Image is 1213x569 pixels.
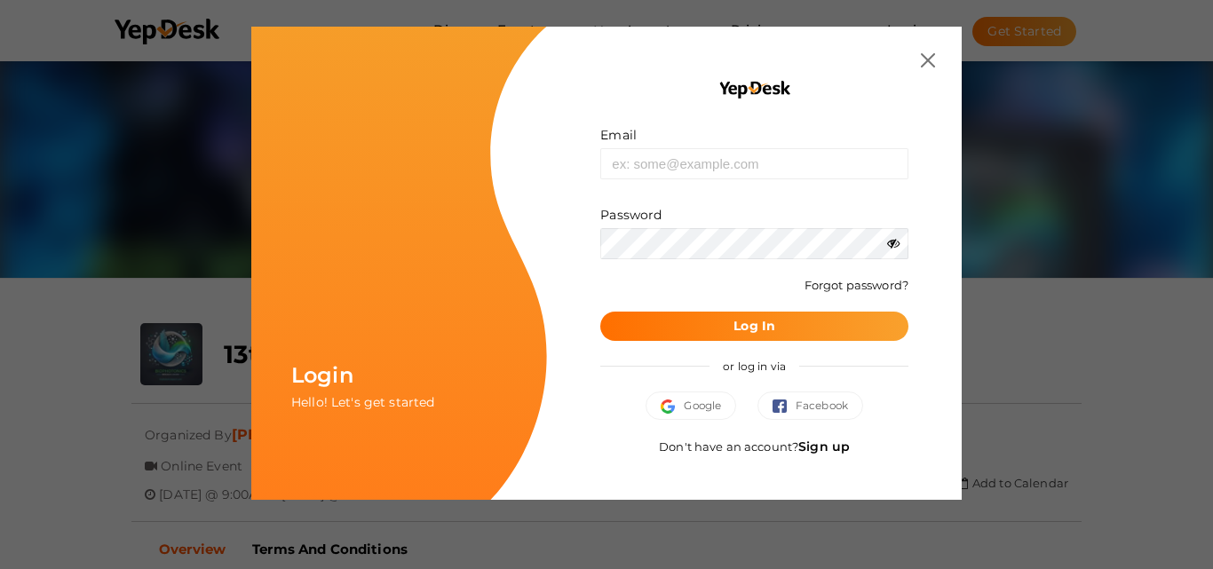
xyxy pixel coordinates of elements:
[600,312,908,341] button: Log In
[717,80,791,99] img: YEP_black_cropped.png
[291,362,353,388] span: Login
[921,53,935,67] img: close.svg
[710,346,799,386] span: or log in via
[773,397,848,415] span: Facebook
[600,126,637,144] label: Email
[805,278,908,292] a: Forgot password?
[291,394,434,410] span: Hello! Let's get started
[661,399,684,414] img: google.svg
[733,318,775,334] b: Log In
[661,397,721,415] span: Google
[600,148,908,179] input: ex: some@example.com
[659,439,850,454] span: Don't have an account?
[798,439,850,454] a: Sign up
[773,399,796,414] img: facebook.svg
[757,391,863,420] button: Facebook
[600,206,662,224] label: Password
[646,391,736,420] button: Google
